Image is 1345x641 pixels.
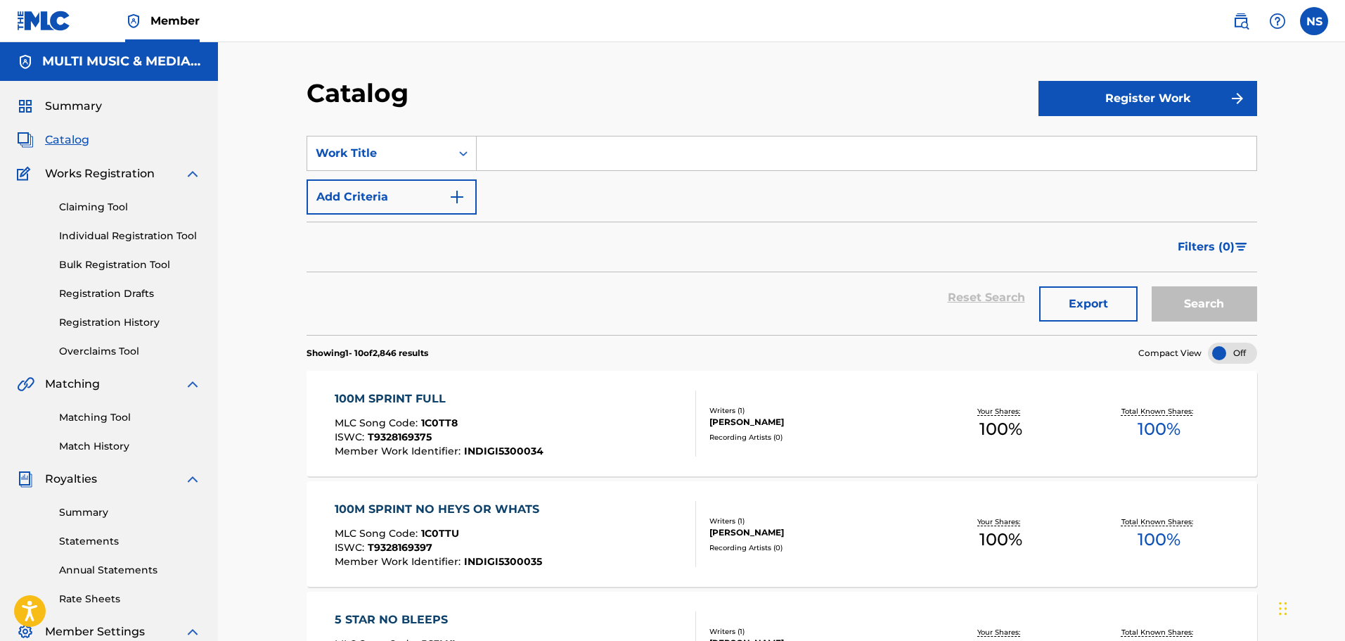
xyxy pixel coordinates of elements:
[421,527,459,540] span: 1C0TTU
[335,431,368,443] span: ISWC :
[335,611,538,628] div: 5 STAR NO BLEEPS
[45,132,89,148] span: Catalog
[184,376,201,393] img: expand
[709,542,922,553] div: Recording Artists ( 0 )
[368,541,432,554] span: T9328169397
[45,165,155,182] span: Works Registration
[59,439,201,454] a: Match History
[59,534,201,549] a: Statements
[977,516,1024,527] p: Your Shares:
[184,165,201,182] img: expand
[59,315,201,330] a: Registration History
[1121,516,1197,527] p: Total Known Shares:
[307,77,416,109] h2: Catalog
[1169,229,1257,265] button: Filters (0)
[184,623,201,640] img: expand
[464,555,542,568] span: INDIGI5300035
[307,347,428,360] p: Showing 1 - 10 of 2,846 results
[1275,573,1345,641] iframe: Chat Widget
[59,563,201,578] a: Annual Statements
[59,344,201,359] a: Overclaims Tool
[335,501,546,518] div: 100M SPRINT NO HEYS OR WHATS
[1269,13,1286,30] img: help
[1121,627,1197,637] p: Total Known Shares:
[368,431,432,443] span: T9328169375
[17,53,34,70] img: Accounts
[1306,421,1345,535] iframe: Resource Center
[59,592,201,607] a: Rate Sheets
[1235,243,1247,251] img: filter
[1138,347,1202,360] span: Compact View
[464,445,543,457] span: INDIGI5300034
[335,417,421,429] span: MLC Song Code :
[1178,239,1235,255] span: Filters ( 0 )
[307,481,1257,587] a: 100M SPRINT NO HEYS OR WHATSMLC Song Code:1C0TTUISWC:T9328169397Member Work Identifier:INDIGI5300...
[1121,406,1197,417] p: Total Known Shares:
[45,623,145,640] span: Member Settings
[17,132,89,148] a: CatalogCatalog
[335,541,368,554] span: ISWC :
[184,471,201,488] img: expand
[17,471,34,488] img: Royalties
[17,376,34,393] img: Matching
[59,258,201,272] a: Bulk Registration Tool
[59,200,201,215] a: Claiming Tool
[17,165,35,182] img: Works Registration
[307,136,1257,335] form: Search Form
[307,179,477,215] button: Add Criteria
[977,406,1024,417] p: Your Shares:
[1038,81,1257,116] button: Register Work
[307,371,1257,476] a: 100M SPRINT FULLMLC Song Code:1C0TT8ISWC:T9328169375Member Work Identifier:INDIGI5300034Writers (...
[59,286,201,301] a: Registration Drafts
[17,11,71,31] img: MLC Logo
[17,98,102,115] a: SummarySummary
[421,417,458,429] span: 1C0TT8
[1138,417,1180,442] span: 100 %
[17,132,34,148] img: Catalog
[335,555,464,568] span: Member Work Identifier :
[17,623,34,640] img: Member Settings
[150,13,200,29] span: Member
[17,98,34,115] img: Summary
[979,417,1022,442] span: 100 %
[1227,7,1255,35] a: Public Search
[125,13,142,30] img: Top Rightsholder
[45,98,102,115] span: Summary
[1263,7,1292,35] div: Help
[1279,588,1287,630] div: Drag
[979,527,1022,552] span: 100 %
[977,627,1024,637] p: Your Shares:
[709,526,922,539] div: [PERSON_NAME]
[709,432,922,443] div: Recording Artists ( 0 )
[59,229,201,243] a: Individual Registration Tool
[45,471,97,488] span: Royalties
[1138,527,1180,552] span: 100 %
[42,53,201,70] h5: MULTI MUSIC & MEDIA GROUP LLC
[335,445,464,457] span: Member Work Identifier :
[709,626,922,637] div: Writers ( 1 )
[335,527,421,540] span: MLC Song Code :
[709,516,922,526] div: Writers ( 1 )
[45,376,100,393] span: Matching
[1233,13,1249,30] img: search
[709,416,922,429] div: [PERSON_NAME]
[1039,286,1138,322] button: Export
[59,505,201,520] a: Summary
[449,189,465,205] img: 9d2ae6d4665cec9f34b9.svg
[316,145,442,162] div: Work Title
[1229,90,1246,107] img: f7272a7cc735f4ea7f67.svg
[709,405,922,416] div: Writers ( 1 )
[1300,7,1328,35] div: User Menu
[59,410,201,425] a: Matching Tool
[335,391,543,407] div: 100M SPRINT FULL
